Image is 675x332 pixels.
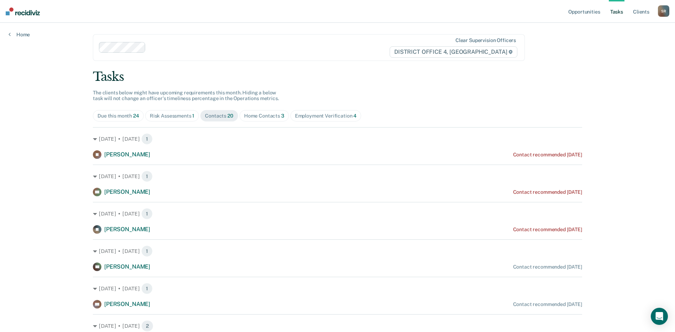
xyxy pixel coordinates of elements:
div: Contact recommended [DATE] [513,301,582,307]
span: [PERSON_NAME] [104,226,150,233]
div: Contact recommended [DATE] [513,264,582,270]
div: S R [658,5,669,17]
a: Home [9,31,30,38]
div: Tasks [93,69,582,84]
div: Open Intercom Messenger [651,308,668,325]
div: Employment Verification [295,113,357,119]
span: 1 [141,133,153,145]
div: [DATE] • [DATE] 1 [93,133,582,145]
div: [DATE] • [DATE] 2 [93,320,582,332]
span: 24 [133,113,139,119]
span: [PERSON_NAME] [104,301,150,307]
div: [DATE] • [DATE] 1 [93,208,582,219]
span: 4 [353,113,357,119]
span: 1 [141,171,153,182]
span: DISTRICT OFFICE 4, [GEOGRAPHIC_DATA] [390,46,517,58]
span: 2 [141,320,153,332]
img: Recidiviz [6,7,40,15]
div: [DATE] • [DATE] 1 [93,245,582,257]
span: [PERSON_NAME] [104,151,150,158]
div: [DATE] • [DATE] 1 [93,283,582,294]
div: Risk Assessments [150,113,195,119]
span: 20 [227,113,233,119]
span: 1 [141,208,153,219]
div: Contact recommended [DATE] [513,227,582,233]
div: Clear supervision officers [455,37,516,43]
button: SR [658,5,669,17]
span: 1 [192,113,194,119]
div: Contact recommended [DATE] [513,189,582,195]
div: Due this month [97,113,139,119]
span: 3 [281,113,284,119]
span: [PERSON_NAME] [104,188,150,195]
div: Home Contacts [244,113,284,119]
span: The clients below might have upcoming requirements this month. Hiding a below task will not chang... [93,90,279,102]
div: [DATE] • [DATE] 1 [93,171,582,182]
div: Contact recommended [DATE] [513,152,582,158]
span: [PERSON_NAME] [104,263,150,270]
div: Contacts [205,113,233,119]
span: 1 [141,283,153,294]
span: 1 [141,245,153,257]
